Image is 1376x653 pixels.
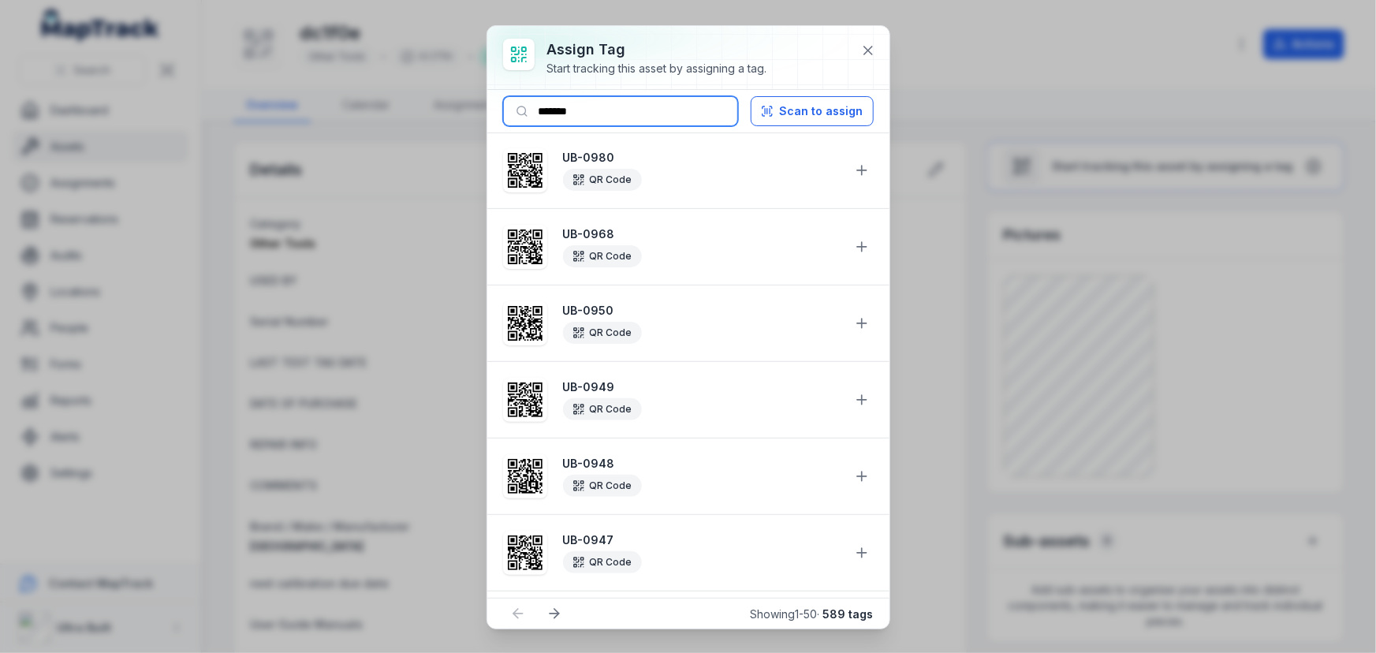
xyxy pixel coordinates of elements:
strong: UB-0950 [563,303,841,319]
button: Scan to assign [751,96,874,126]
div: Start tracking this asset by assigning a tag. [547,61,767,76]
div: QR Code [563,551,642,573]
span: Showing 1 - 50 · [751,607,874,621]
strong: UB-0949 [563,379,841,395]
div: QR Code [563,475,642,497]
strong: UB-0948 [563,456,841,472]
strong: 589 tags [823,607,874,621]
h3: Assign tag [547,39,767,61]
div: QR Code [563,245,642,267]
div: QR Code [563,398,642,420]
div: QR Code [563,169,642,191]
strong: UB-0947 [563,532,841,548]
div: QR Code [563,322,642,344]
strong: UB-0980 [563,150,841,166]
strong: UB-0968 [563,226,841,242]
